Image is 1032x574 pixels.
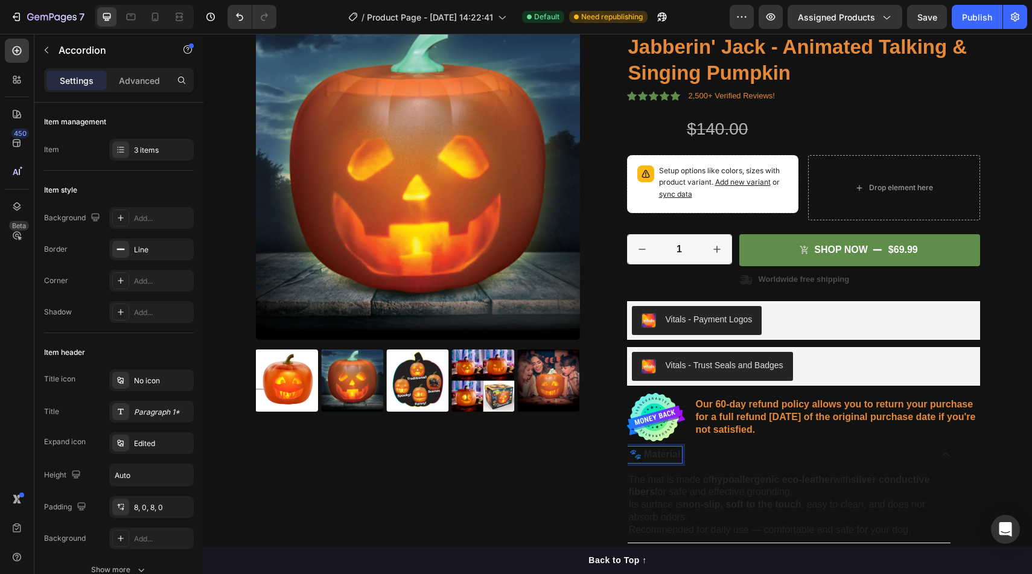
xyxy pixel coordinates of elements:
[134,276,191,287] div: Add...
[684,209,716,224] div: $69.99
[907,5,947,29] button: Save
[60,74,94,87] p: Settings
[44,467,83,483] div: Height
[44,275,68,286] div: Corner
[438,279,453,294] img: 26b75d61-258b-461b-8cc3-4bcb67141ce0.png
[428,318,590,347] button: Vitals - Trust Seals and Badges
[917,12,937,22] span: Save
[44,499,89,515] div: Padding
[479,465,597,476] strong: non-slip, soft to the touch
[44,436,86,447] div: Expand icon
[119,74,160,87] p: Advanced
[666,149,730,159] div: Drop element here
[462,325,580,338] div: Vitals - Trust Seals and Badges
[44,406,59,417] div: Title
[424,201,453,230] button: decrement
[44,307,72,317] div: Shadow
[134,438,191,449] div: Edited
[536,200,777,232] button: SHOP Now
[134,407,191,418] div: Paragraph 1*
[456,156,489,165] span: sync data
[492,365,776,402] p: Our 60-day refund policy allows you to return your purchase for a full refund [DATE] of the origi...
[11,129,29,138] div: 450
[499,201,528,230] button: increment
[438,325,453,340] img: 26b75d61-258b-461b-8cc3-4bcb67141ce0.png
[134,213,191,224] div: Add...
[44,144,59,155] div: Item
[424,413,479,429] div: Rich Text Editor. Editing area: main
[44,185,77,196] div: Item style
[798,11,875,24] span: Assigned Products
[134,534,191,544] div: Add...
[134,244,191,255] div: Line
[788,5,902,29] button: Assigned Products
[425,440,746,503] p: The mat is made of with for safe and effective grounding. Its surface is , easy to clean, and doe...
[44,244,68,255] div: Border
[79,10,84,24] p: 7
[508,441,630,451] strong: hypoallergenic eco-leather
[134,375,191,386] div: No icon
[611,210,664,223] div: SHOP Now
[367,11,493,24] span: Product Page - [DATE] 14:22:41
[110,464,193,486] input: Auto
[134,307,191,318] div: Add...
[362,11,365,24] span: /
[952,5,1002,29] button: Publish
[59,43,161,57] p: Accordion
[555,241,646,251] p: Worldwide free shipping
[991,515,1020,544] div: Open Intercom Messenger
[9,221,29,231] div: Beta
[485,57,572,68] p: 2,500+ Verified Reviews!
[203,34,1032,574] iframe: Design area
[512,144,567,153] span: Add new variant
[44,533,86,544] div: Background
[44,116,106,127] div: Item management
[428,272,559,301] button: Vitals - Payment Logos
[456,132,585,167] p: Setup options like colors, sizes with product variant.
[453,201,499,230] input: quantity
[581,11,643,22] span: Need republishing
[134,145,191,156] div: 3 items
[426,415,477,427] p: 🐾 Material
[534,11,559,22] span: Default
[44,374,75,384] div: Title icon
[424,359,482,408] img: gempages_562667824334505125-5fdda928-72dc-4e40-862d-79840366d42a.svg
[5,5,90,29] button: 7
[228,5,276,29] div: Undo/Redo
[962,11,992,24] div: Publish
[134,502,191,513] div: 8, 0, 8, 0
[44,347,85,358] div: Item header
[44,210,103,226] div: Background
[482,83,546,107] div: $140.00
[424,83,478,107] div: $69.99
[462,279,549,292] div: Vitals - Payment Logos
[385,520,443,533] div: Back to Top ↑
